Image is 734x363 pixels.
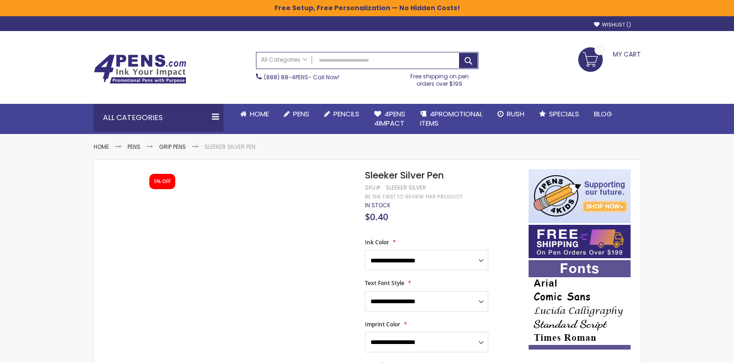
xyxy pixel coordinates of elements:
[250,109,269,119] span: Home
[367,104,413,134] a: 4Pens4impact
[529,225,631,258] img: Free shipping on orders over $199
[264,73,308,81] a: (888) 88-4PENS
[365,320,400,328] span: Imprint Color
[594,109,612,119] span: Blog
[365,201,390,209] span: In stock
[386,184,426,191] div: Sleeker Silver
[529,169,631,223] img: 4pens 4 kids
[128,143,140,151] a: Pens
[532,104,587,124] a: Specials
[365,279,404,287] span: Text Font Style
[365,184,382,191] strong: SKU
[594,21,631,28] a: Wishlist
[94,104,223,132] div: All Categories
[333,109,359,119] span: Pencils
[365,202,390,209] div: Availability
[365,169,444,182] span: Sleeker Silver Pen
[365,193,462,200] a: Be the first to review this product
[204,143,255,151] li: Sleeker Silver Pen
[276,104,317,124] a: Pens
[365,238,389,246] span: Ink Color
[420,109,483,128] span: 4PROMOTIONAL ITEMS
[507,109,524,119] span: Rush
[94,143,109,151] a: Home
[365,210,388,223] span: $0.40
[317,104,367,124] a: Pencils
[264,73,339,81] span: - Call Now!
[401,69,479,88] div: Free shipping on pen orders over $199
[587,104,619,124] a: Blog
[256,52,312,68] a: All Categories
[490,104,532,124] a: Rush
[413,104,490,134] a: 4PROMOTIONALITEMS
[154,178,171,185] div: 5% OFF
[261,56,307,64] span: All Categories
[529,260,631,350] img: font-personalization-examples
[293,109,309,119] span: Pens
[94,54,186,84] img: 4Pens Custom Pens and Promotional Products
[159,143,186,151] a: Grip Pens
[233,104,276,124] a: Home
[374,109,405,128] span: 4Pens 4impact
[549,109,579,119] span: Specials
